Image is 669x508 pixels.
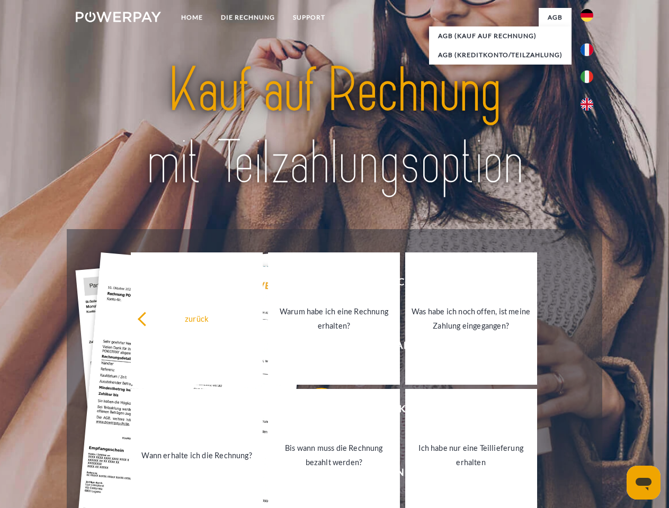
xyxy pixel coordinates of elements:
a: Home [172,8,212,27]
iframe: Schaltfläche zum Öffnen des Messaging-Fensters [627,466,661,500]
a: AGB (Kreditkonto/Teilzahlung) [429,46,572,65]
div: Ich habe nur eine Teillieferung erhalten [412,441,531,469]
div: Wann erhalte ich die Rechnung? [137,448,256,462]
img: en [581,98,593,111]
div: Warum habe ich eine Rechnung erhalten? [274,304,394,333]
div: Was habe ich noch offen, ist meine Zahlung eingegangen? [412,304,531,333]
a: SUPPORT [284,8,334,27]
a: agb [539,8,572,27]
img: logo-powerpay-white.svg [76,12,161,22]
div: Bis wann muss die Rechnung bezahlt werden? [274,441,394,469]
a: AGB (Kauf auf Rechnung) [429,26,572,46]
img: fr [581,43,593,56]
img: title-powerpay_de.svg [101,51,568,203]
a: DIE RECHNUNG [212,8,284,27]
a: Was habe ich noch offen, ist meine Zahlung eingegangen? [405,252,537,385]
img: de [581,9,593,22]
img: it [581,70,593,83]
div: zurück [137,311,256,325]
